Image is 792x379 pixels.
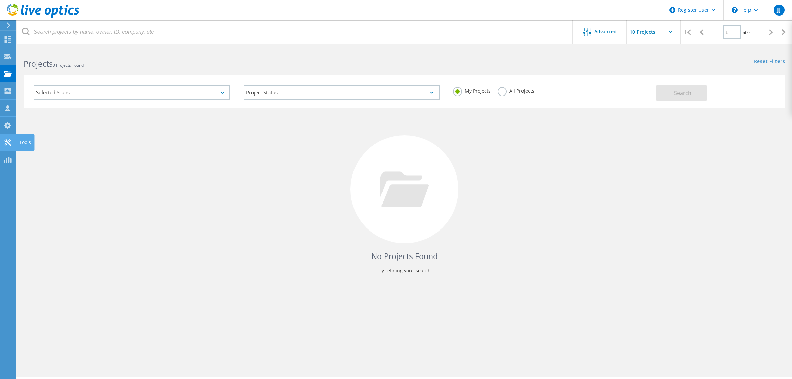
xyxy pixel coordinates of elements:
span: JJ [777,7,781,13]
button: Search [656,85,707,101]
a: Reset Filters [754,59,785,65]
label: My Projects [453,87,491,93]
p: Try refining your search. [30,265,779,276]
label: All Projects [498,87,534,93]
input: Search projects by name, owner, ID, company, etc [17,20,573,44]
span: Advanced [594,29,617,34]
div: | [778,20,792,44]
div: Project Status [244,85,440,100]
b: Projects [24,58,53,69]
a: Live Optics Dashboard [7,14,79,19]
div: Selected Scans [34,85,230,100]
div: Tools [19,140,31,145]
h4: No Projects Found [30,251,779,262]
span: Search [674,89,691,97]
svg: \n [732,7,738,13]
span: 0 Projects Found [53,62,84,68]
span: of 0 [743,30,750,35]
div: | [681,20,695,44]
